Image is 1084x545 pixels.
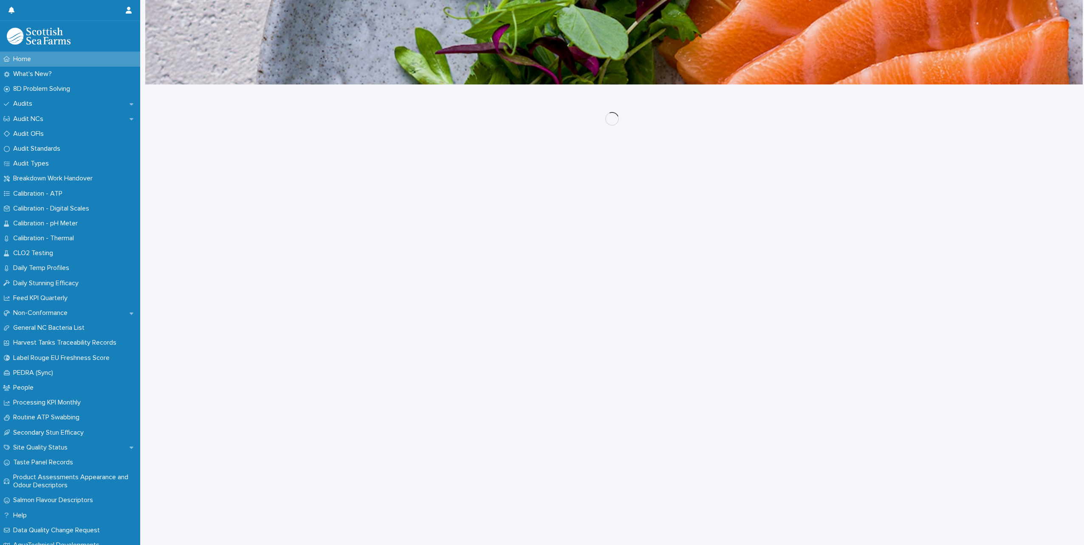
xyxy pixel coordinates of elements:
[10,309,74,317] p: Non-Conformance
[10,413,86,421] p: Routine ATP Swabbing
[10,354,116,362] p: Label Rouge EU Freshness Score
[10,234,81,242] p: Calibration - Thermal
[10,399,88,407] p: Processing KPI Monthly
[10,444,74,452] p: Site Quality Status
[10,473,140,489] p: Product Assessments Appearance and Odour Descriptors
[10,85,77,93] p: 8D Problem Solving
[10,219,85,228] p: Calibration - pH Meter
[10,190,69,198] p: Calibration - ATP
[10,100,39,108] p: Audits
[10,70,59,78] p: What's New?
[10,324,91,332] p: General NC Bacteria List
[10,55,38,63] p: Home
[10,339,123,347] p: Harvest Tanks Traceability Records
[10,458,80,466] p: Taste Panel Records
[10,279,85,287] p: Daily Stunning Efficacy
[10,429,90,437] p: Secondary Stun Efficacy
[10,249,60,257] p: CLO2 Testing
[10,130,51,138] p: Audit OFIs
[10,264,76,272] p: Daily Temp Profiles
[10,526,107,534] p: Data Quality Change Request
[10,160,56,168] p: Audit Types
[10,115,50,123] p: Audit NCs
[10,384,40,392] p: People
[10,145,67,153] p: Audit Standards
[10,369,60,377] p: PEDRA (Sync)
[10,511,34,520] p: Help
[10,205,96,213] p: Calibration - Digital Scales
[7,28,71,45] img: mMrefqRFQpe26GRNOUkG
[10,174,99,183] p: Breakdown Work Handover
[10,294,74,302] p: Feed KPI Quarterly
[10,496,100,504] p: Salmon Flavour Descriptors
